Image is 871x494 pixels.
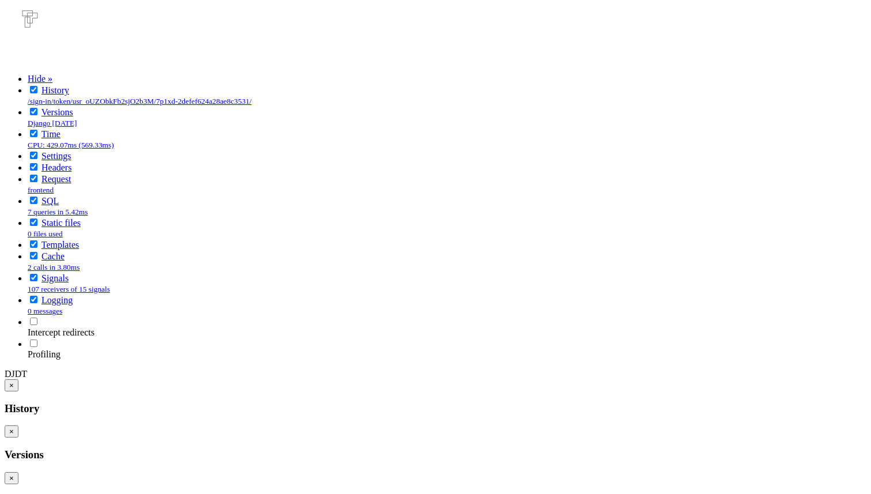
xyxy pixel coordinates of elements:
a: Hide » [28,74,52,84]
small: 7 queries in 5.42ms [28,208,88,216]
a: TimeCPU: 429.07ms (569.33ms) [28,129,114,149]
span: J [12,369,15,379]
button: × [5,379,18,391]
input: Disable for next and successive requests [30,86,37,93]
h3: History [5,402,866,415]
input: Disable for next and successive requests [30,240,37,248]
a: Settings [41,151,71,161]
div: loading spinner [5,5,866,65]
input: Disable for next and successive requests [30,252,37,259]
small: 107 receivers of 15 signals [28,285,110,293]
div: Profiling [28,349,866,360]
button: × [5,425,18,438]
h3: Versions [5,448,866,461]
a: SQL7 queries in 5.42ms [28,196,88,216]
div: Show toolbar [5,369,866,379]
input: Enable for next and successive requests [30,340,37,347]
small: 0 files used [28,229,63,238]
a: Static files0 files used [28,218,81,238]
a: Templates [41,240,79,250]
a: Cache2 calls in 3.80ms [28,251,79,271]
input: Disable for next and successive requests [30,175,37,182]
small: Django [DATE] [28,119,77,127]
input: Disable for next and successive requests [30,218,37,226]
a: History/sign-in/token/usr_oUZObkFb2sjO2b3M/7p1xd-2defef624a28ae8c3531/ [28,85,252,105]
div: Intercept redirects [28,327,866,338]
a: Headers [41,163,71,172]
small: frontend [28,186,54,194]
input: Disable for next and successive requests [30,296,37,303]
button: × [5,472,18,484]
input: Disable for next and successive requests [30,130,37,137]
small: 0 messages [28,307,62,315]
a: Signals107 receivers of 15 signals [28,273,110,293]
input: Disable for next and successive requests [30,274,37,281]
small: CPU: 429.07ms (569.33ms) [28,141,114,149]
small: /sign-in/token/usr_oUZObkFb2sjO2b3M/7p1xd-2defef624a28ae8c3531/ [28,97,252,105]
input: Disable for next and successive requests [30,108,37,115]
span: D [5,369,12,379]
a: Requestfrontend [28,174,71,194]
a: VersionsDjango [DATE] [28,107,77,127]
input: Disable for next and successive requests [30,163,37,171]
input: Disable for next and successive requests [30,152,37,159]
small: 2 calls in 3.80ms [28,263,79,271]
a: Logging0 messages [28,295,73,315]
input: Disable for next and successive requests [30,197,37,204]
input: Enable for next and successive requests [30,318,37,325]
